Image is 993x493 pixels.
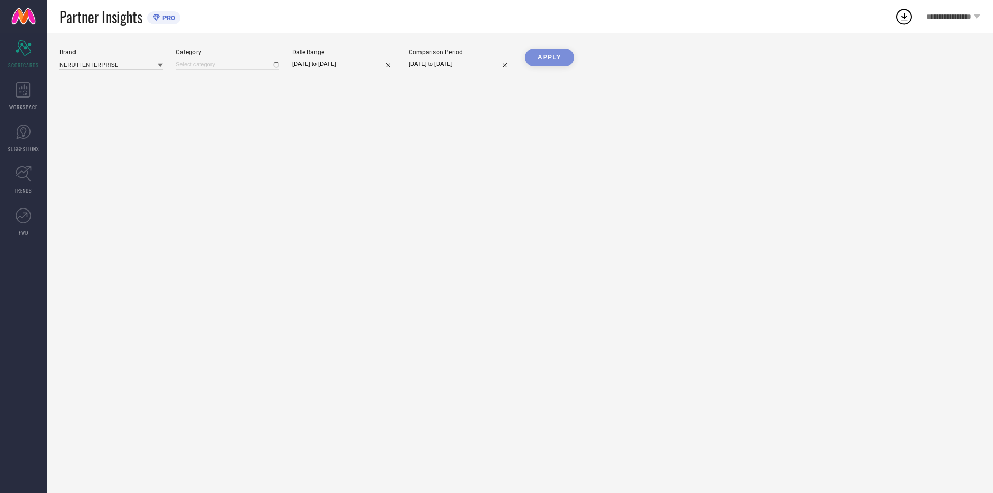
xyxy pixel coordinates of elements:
div: Comparison Period [409,49,512,56]
span: FWD [19,229,28,236]
span: WORKSPACE [9,103,38,111]
span: SUGGESTIONS [8,145,39,153]
div: Brand [59,49,163,56]
div: Category [176,49,279,56]
div: Open download list [895,7,913,26]
span: Partner Insights [59,6,142,27]
input: Select comparison period [409,58,512,69]
span: SCORECARDS [8,61,39,69]
div: Date Range [292,49,396,56]
input: Select date range [292,58,396,69]
span: PRO [160,14,175,22]
span: TRENDS [14,187,32,195]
